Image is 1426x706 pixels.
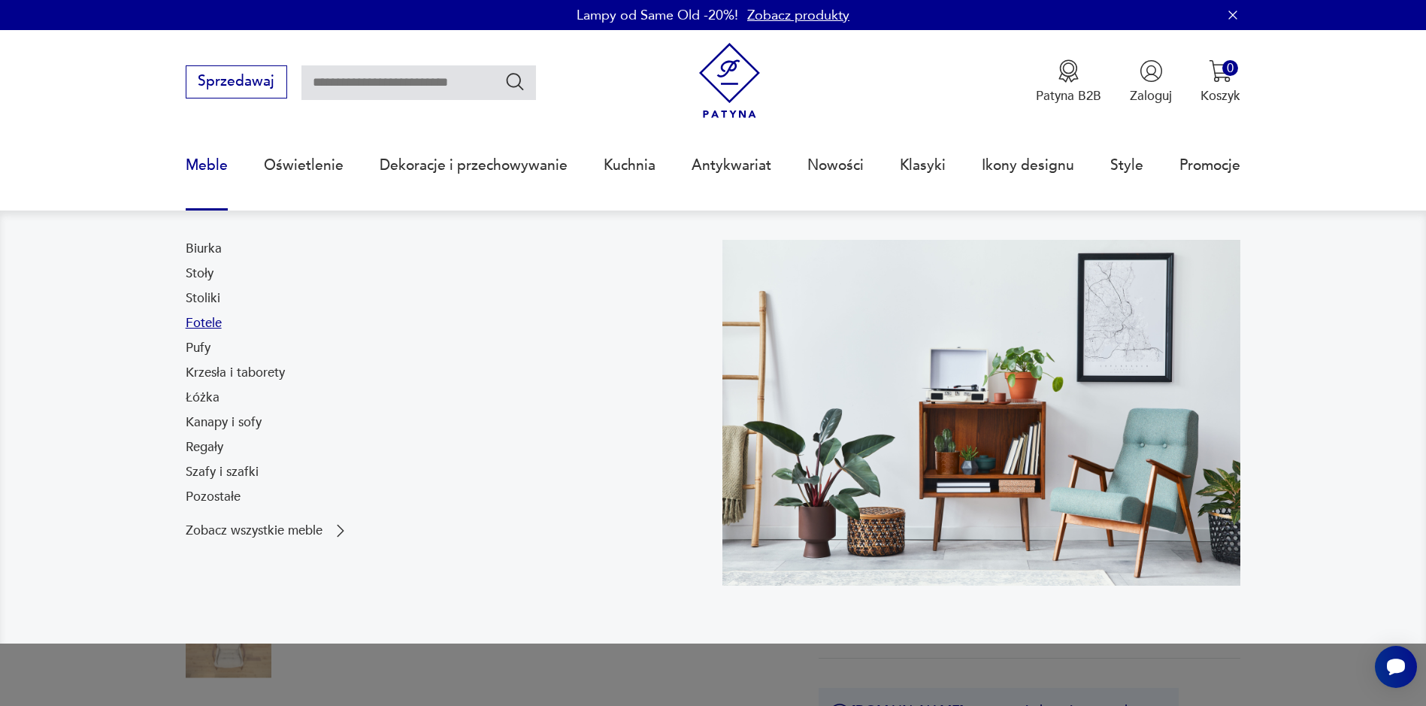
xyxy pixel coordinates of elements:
[1375,646,1417,688] iframe: Smartsupp widget button
[1057,59,1080,83] img: Ikona medalu
[692,43,767,119] img: Patyna - sklep z meblami i dekoracjami vintage
[186,488,241,506] a: Pozostałe
[1200,59,1240,105] button: 0Koszyk
[380,131,568,200] a: Dekoracje i przechowywanie
[1222,60,1238,76] div: 0
[186,289,220,308] a: Stoliki
[577,6,738,25] p: Lampy od Same Old -20%!
[186,240,222,258] a: Biurka
[747,6,849,25] a: Zobacz produkty
[1179,131,1240,200] a: Promocje
[1036,59,1101,105] a: Ikona medaluPatyna B2B
[1036,87,1101,105] p: Patyna B2B
[186,438,223,456] a: Regały
[1130,59,1172,105] button: Zaloguj
[982,131,1074,200] a: Ikony designu
[186,389,220,407] a: Łóżka
[807,131,864,200] a: Nowości
[186,314,222,332] a: Fotele
[1200,87,1240,105] p: Koszyk
[264,131,344,200] a: Oświetlenie
[1209,59,1232,83] img: Ikona koszyka
[692,131,771,200] a: Antykwariat
[504,71,526,92] button: Szukaj
[186,77,287,89] a: Sprzedawaj
[186,525,322,537] p: Zobacz wszystkie meble
[1140,59,1163,83] img: Ikonka użytkownika
[1110,131,1143,200] a: Style
[186,364,285,382] a: Krzesła i taborety
[604,131,655,200] a: Kuchnia
[186,414,262,432] a: Kanapy i sofy
[1130,87,1172,105] p: Zaloguj
[186,522,350,540] a: Zobacz wszystkie meble
[186,339,210,357] a: Pufy
[186,463,259,481] a: Szafy i szafki
[186,131,228,200] a: Meble
[186,265,213,283] a: Stoły
[722,240,1241,586] img: 969d9116629659dbb0bd4e745da535dc.jpg
[186,65,287,98] button: Sprzedawaj
[1036,59,1101,105] button: Patyna B2B
[900,131,946,200] a: Klasyki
